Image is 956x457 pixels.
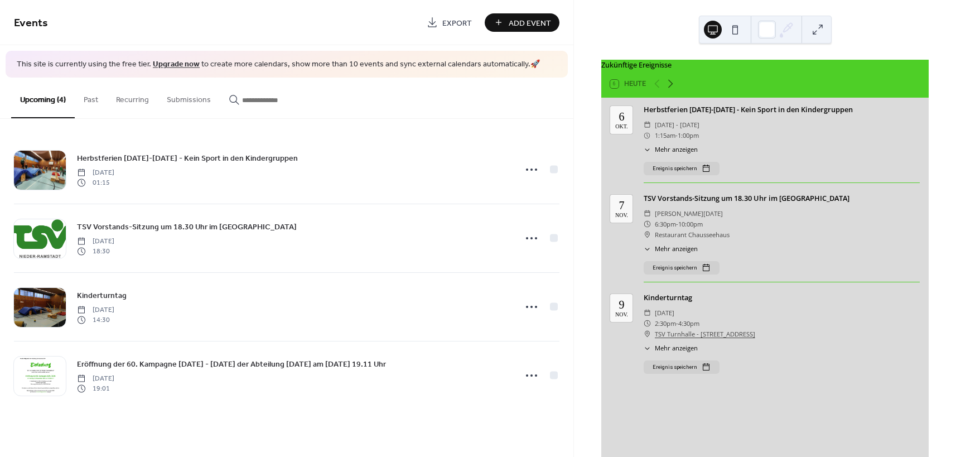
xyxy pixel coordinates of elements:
[644,119,651,130] div: ​
[418,13,480,32] a: Export
[77,305,114,315] span: [DATE]
[509,17,551,29] span: Add Event
[601,60,929,70] div: Zukünftige Ereignisse
[485,13,559,32] button: Add Event
[655,208,723,219] span: [PERSON_NAME][DATE]
[77,236,114,246] span: [DATE]
[644,360,720,374] button: Ereignis speichern
[442,17,472,29] span: Export
[644,193,920,204] div: TSV Vorstands-Sitzung um 18.30 Uhr im [GEOGRAPHIC_DATA]
[644,130,651,141] div: ​
[77,152,298,165] a: Herbstferien [DATE]-[DATE] - Kein Sport in den Kindergruppen
[644,307,651,318] div: ​
[655,229,730,240] span: Restaurant Chausseehaus
[11,78,75,118] button: Upcoming (4)
[644,261,720,275] button: Ereignis speichern
[644,145,651,155] div: ​
[644,344,651,353] div: ​
[644,145,697,155] button: ​Mehr anzeigen
[619,200,624,211] div: 7
[655,318,676,329] span: 2:30pm
[644,208,651,219] div: ​
[678,130,699,141] span: 1:00pm
[158,78,220,117] button: Submissions
[644,244,697,254] button: ​Mehr anzeigen
[77,178,114,188] span: 01:15
[77,290,127,301] span: Kinderturntag
[678,318,699,329] span: 4:30pm
[644,292,920,303] div: Kinderturntag
[77,220,297,233] a: TSV Vorstands-Sitzung um 18.30 Uhr im [GEOGRAPHIC_DATA]
[644,104,920,115] div: Herbstferien [DATE]-[DATE] - Kein Sport in den Kindergruppen
[644,318,651,329] div: ​
[655,145,698,155] span: Mehr anzeigen
[644,329,651,339] div: ​
[77,358,386,371] a: Eröffnung der 60. Kampagne [DATE] - [DATE] der Abteilung [DATE] am [DATE] 19.11 Uhr
[77,221,297,233] span: TSV Vorstands-Sitzung um 18.30 Uhr im [GEOGRAPHIC_DATA]
[644,229,651,240] div: ​
[655,119,699,130] span: [DATE] - [DATE]
[615,213,628,218] div: Nov.
[77,289,127,302] a: Kinderturntag
[615,312,628,318] div: Nov.
[17,59,540,70] span: This site is currently using the free tier. to create more calendars, show more than 10 events an...
[655,344,698,353] span: Mehr anzeigen
[75,78,107,117] button: Past
[678,219,703,229] span: 10:00pm
[655,219,676,229] span: 6:30pm
[675,130,678,141] span: -
[77,373,114,383] span: [DATE]
[77,315,114,325] span: 14:30
[655,244,698,254] span: Mehr anzeigen
[77,358,386,370] span: Eröffnung der 60. Kampagne [DATE] - [DATE] der Abteilung [DATE] am [DATE] 19.11 Uhr
[655,307,674,318] span: [DATE]
[77,167,114,177] span: [DATE]
[644,162,720,175] button: Ereignis speichern
[619,111,624,122] div: 6
[644,344,697,353] button: ​Mehr anzeigen
[676,318,678,329] span: -
[107,78,158,117] button: Recurring
[655,329,755,339] a: TSV Turnhalle - [STREET_ADDRESS]
[644,219,651,229] div: ​
[619,299,624,310] div: 9
[615,124,627,129] div: Okt.
[153,57,200,72] a: Upgrade now
[655,130,675,141] span: 1:15am
[77,247,114,257] span: 18:30
[676,219,678,229] span: -
[14,12,48,34] span: Events
[644,244,651,254] div: ​
[77,384,114,394] span: 19:01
